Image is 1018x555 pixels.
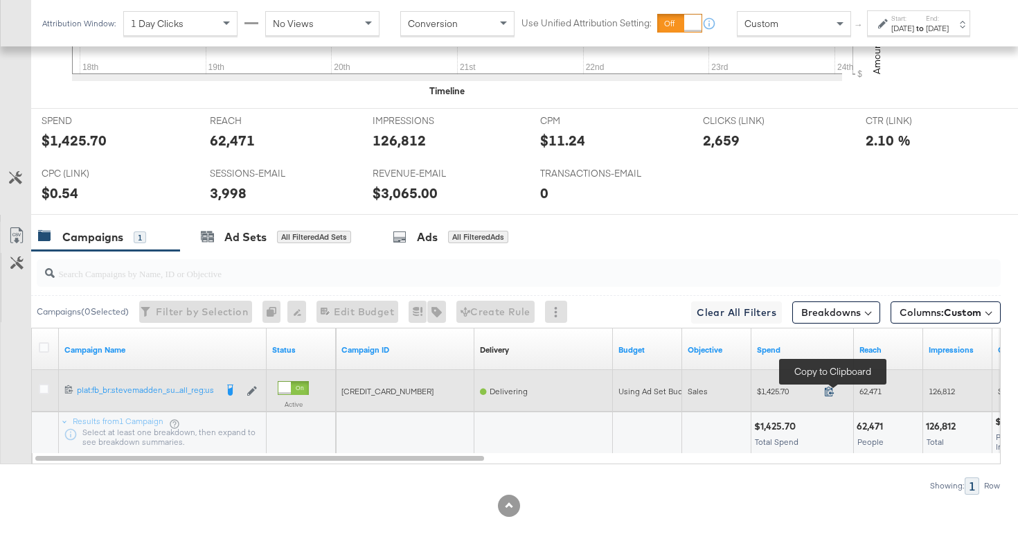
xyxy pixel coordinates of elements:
[55,254,915,281] input: Search Campaigns by Name, ID or Objective
[480,344,509,355] a: Reflects the ability of your Ad Campaign to achieve delivery based on ad states, schedule and bud...
[373,167,476,180] span: REVENUE-EMAIL
[900,306,981,319] span: Columns:
[852,24,866,28] span: ↑
[273,17,314,30] span: No Views
[703,130,740,150] div: 2,659
[408,17,458,30] span: Conversion
[857,420,887,433] div: 62,471
[744,17,778,30] span: Custom
[688,344,746,355] a: Your campaign's objective.
[866,114,970,127] span: CTR (LINK)
[983,481,1001,491] div: Row
[42,167,145,180] span: CPC (LINK)
[77,385,215,398] a: plat:fb_br:stevemadden_su...all_reg:us
[891,23,914,34] div: [DATE]
[944,306,981,319] span: Custom
[417,229,438,245] div: Ads
[210,183,247,203] div: 3,998
[262,301,287,323] div: 0
[926,23,949,34] div: [DATE]
[42,114,145,127] span: SPEND
[131,17,184,30] span: 1 Day Clicks
[927,437,944,447] span: Total
[373,130,426,150] div: 126,812
[521,17,652,30] label: Use Unified Attribution Setting:
[965,477,979,495] div: 1
[278,400,309,409] label: Active
[929,481,965,491] div: Showing:
[703,114,807,127] span: CLICKS (LINK)
[373,114,476,127] span: IMPRESSIONS
[891,301,1001,324] button: Columns:Custom
[272,344,330,355] a: Shows the current state of your Ad Campaign.
[64,344,261,355] a: Your campaign name.
[857,437,884,447] span: People
[37,306,129,318] div: Campaigns ( 0 Selected)
[618,344,677,355] a: The maximum amount you're willing to spend on your ads, on average each day or over the lifetime ...
[755,437,798,447] span: Total Spend
[210,114,314,127] span: REACH
[688,386,708,396] span: Sales
[926,420,960,433] div: 126,812
[373,183,438,203] div: $3,065.00
[42,183,78,203] div: $0.54
[697,304,776,321] span: Clear All Filters
[62,229,123,245] div: Campaigns
[757,386,819,396] span: $1,425.70
[754,420,800,433] div: $1,425.70
[914,23,926,33] strong: to
[540,130,585,150] div: $11.24
[540,114,644,127] span: CPM
[691,301,782,324] button: Clear All Filters
[210,167,314,180] span: SESSIONS-EMAIL
[341,344,469,355] a: Your campaign ID.
[77,385,215,396] div: plat:fb_br:stevemadden_su...all_reg:us
[448,231,508,243] div: All Filtered Ads
[859,344,918,355] a: The number of people your ad was served to.
[490,386,528,396] span: Delivering
[792,301,880,324] button: Breakdowns
[42,130,107,150] div: $1,425.70
[341,386,434,396] span: [CREDIT_CARD_NUMBER]
[277,231,351,243] div: All Filtered Ad Sets
[210,130,255,150] div: 62,471
[866,130,911,150] div: 2.10 %
[757,344,848,355] a: The total amount spent to date.
[891,14,914,23] label: Start:
[480,344,509,355] div: Delivery
[929,344,987,355] a: The number of times your ad was served. On mobile apps an ad is counted as served the first time ...
[540,167,644,180] span: TRANSACTIONS-EMAIL
[926,14,949,23] label: End:
[224,229,267,245] div: Ad Sets
[42,19,116,28] div: Attribution Window:
[870,13,883,74] text: Amount (USD)
[540,183,548,203] div: 0
[859,386,882,396] span: 62,471
[618,386,695,397] div: Using Ad Set Budget
[929,386,955,396] span: 126,812
[134,231,146,244] div: 1
[429,85,465,98] div: Timeline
